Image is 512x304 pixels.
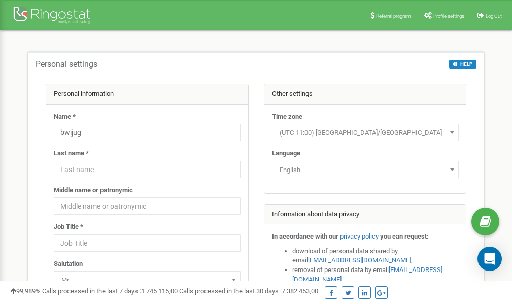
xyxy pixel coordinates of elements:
label: Middle name or patronymic [54,186,133,195]
span: (UTC-11:00) Pacific/Midway [272,124,459,141]
span: 99,989% [10,287,41,295]
h5: Personal settings [36,60,97,69]
span: (UTC-11:00) Pacific/Midway [276,126,455,140]
span: Calls processed in the last 7 days : [42,287,178,295]
button: HELP [449,60,476,69]
div: Open Intercom Messenger [477,247,502,271]
span: English [276,163,455,177]
div: Information about data privacy [264,205,466,225]
span: Mr. [54,271,241,288]
li: removal of personal data by email , [292,265,459,284]
input: Job Title [54,234,241,252]
li: download of personal data shared by email , [292,247,459,265]
span: English [272,161,459,178]
u: 7 382 453,00 [282,287,318,295]
span: Calls processed in the last 30 days : [179,287,318,295]
strong: In accordance with our [272,232,338,240]
div: Other settings [264,84,466,105]
strong: you can request: [380,232,429,240]
div: Personal information [46,84,248,105]
label: Last name * [54,149,89,158]
label: Salutation [54,259,83,269]
label: Time zone [272,112,302,122]
a: privacy policy [340,232,379,240]
input: Middle name or patronymic [54,197,241,215]
span: Mr. [57,273,237,287]
input: Name [54,124,241,141]
label: Language [272,149,300,158]
input: Last name [54,161,241,178]
label: Job Title * [54,222,83,232]
span: Profile settings [433,13,464,19]
a: [EMAIL_ADDRESS][DOMAIN_NAME] [308,256,411,264]
u: 1 745 115,00 [141,287,178,295]
label: Name * [54,112,76,122]
span: Log Out [486,13,502,19]
span: Referral program [376,13,411,19]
